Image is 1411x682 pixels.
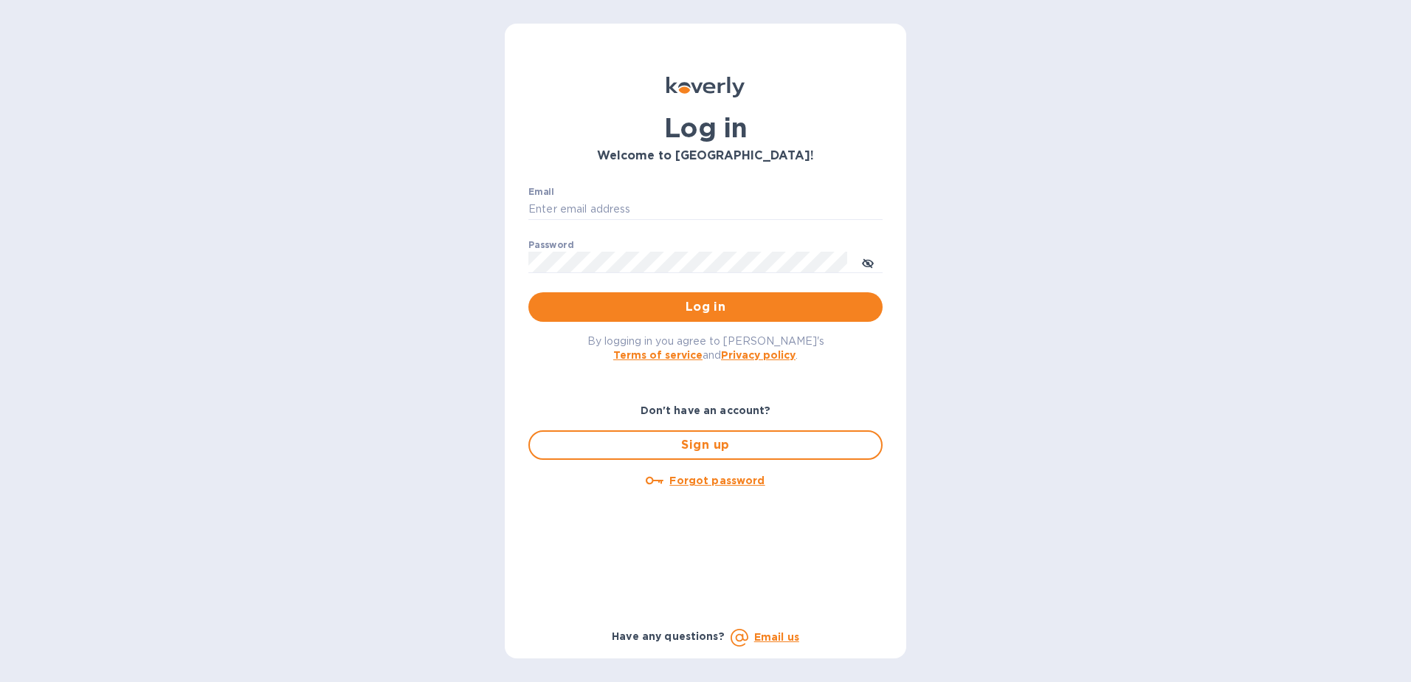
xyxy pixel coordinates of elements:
[542,436,869,454] span: Sign up
[641,404,771,416] b: Don't have an account?
[721,349,796,361] a: Privacy policy
[612,630,725,642] b: Have any questions?
[528,149,883,163] h3: Welcome to [GEOGRAPHIC_DATA]!
[666,77,745,97] img: Koverly
[528,292,883,322] button: Log in
[528,241,573,249] label: Password
[587,335,824,361] span: By logging in you agree to [PERSON_NAME]'s and .
[669,475,765,486] u: Forgot password
[528,112,883,143] h1: Log in
[754,631,799,643] a: Email us
[528,199,883,221] input: Enter email address
[540,298,871,316] span: Log in
[528,430,883,460] button: Sign up
[528,187,554,196] label: Email
[613,349,703,361] a: Terms of service
[853,247,883,277] button: toggle password visibility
